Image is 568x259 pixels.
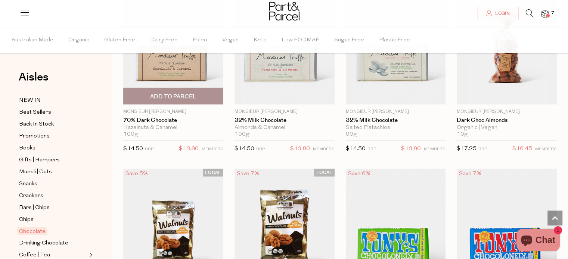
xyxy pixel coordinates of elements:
span: Chocolate [17,227,47,235]
a: Login [478,7,518,20]
small: MEMBERS [313,147,335,151]
small: MEMBERS [202,147,223,151]
span: Low FODMAP [282,27,319,53]
span: Dairy Free [150,27,178,53]
p: Monsieur [PERSON_NAME] [457,108,557,115]
a: Books [19,143,87,153]
span: Keto [254,27,267,53]
a: Snacks [19,179,87,189]
span: Back In Stock [19,120,54,129]
a: 7 [541,10,549,18]
a: Gifts | Hampers [19,155,87,165]
span: Snacks [19,180,37,189]
div: Save 7% [235,169,261,179]
a: Back In Stock [19,120,87,129]
a: Chocolate [19,227,87,236]
span: Organic [68,27,89,53]
span: LOCAL [314,169,335,177]
span: Login [493,10,510,17]
small: RRP [478,147,487,151]
a: Muesli | Oats [19,167,87,177]
a: Crackers [19,191,87,200]
span: Muesli | Oats [19,168,52,177]
a: NEW IN [19,96,87,105]
a: Chips [19,215,87,224]
span: Gluten Free [104,27,135,53]
div: Save 6% [346,169,373,179]
span: 7 [549,10,556,16]
div: Almonds & Caramel [235,124,335,131]
a: 32% Milk Chocolate [346,117,446,124]
span: Drinking Chocolate [19,239,68,248]
span: Crackers [19,192,43,200]
a: Promotions [19,132,87,141]
span: Bars | Chips [19,203,50,212]
span: Vegan [222,27,239,53]
span: $13.80 [401,144,421,154]
p: Monsieur [PERSON_NAME] [123,108,223,115]
span: Add To Parcel [150,93,196,101]
span: $14.50 [123,146,143,152]
span: $13.80 [179,144,199,154]
div: Hazelnuts & Caramel [123,124,223,131]
a: 32% Milk Chocolate [235,117,335,124]
span: 90g [346,131,357,138]
span: Chips [19,215,34,224]
span: Gifts | Hampers [19,156,60,165]
div: Organic | Vegan [457,124,557,131]
span: 100g [123,131,138,138]
a: 70% Dark Chocolate [123,117,223,124]
a: Bars | Chips [19,203,87,212]
small: RRP [145,147,153,151]
span: Australian Made [12,27,53,53]
a: Drinking Chocolate [19,239,87,248]
span: Plastic Free [379,27,410,53]
p: Monsieur [PERSON_NAME] [346,108,446,115]
a: Dark Choc Almonds [457,117,557,124]
span: $17.25 [457,146,477,152]
span: Paleo [193,27,207,53]
span: $13.80 [290,144,310,154]
inbox-online-store-chat: Shopify online store chat [514,229,562,253]
span: 100g [235,131,249,138]
small: RRP [367,147,376,151]
span: LOCAL [203,169,223,177]
span: Aisles [19,69,49,85]
div: Save 7% [457,169,484,179]
small: MEMBERS [424,147,446,151]
a: Aisles [19,72,49,90]
span: 10g [457,131,468,138]
small: MEMBERS [535,147,557,151]
button: Add To Parcel [123,88,223,105]
p: Monsieur [PERSON_NAME] [235,108,335,115]
div: Save 5% [123,169,150,179]
span: $14.50 [346,146,366,152]
span: NEW IN [19,96,41,105]
span: Best Sellers [19,108,51,117]
img: Part&Parcel [269,2,299,20]
span: $16.45 [512,144,532,154]
small: RRP [256,147,265,151]
a: Best Sellers [19,108,87,117]
span: Promotions [19,132,50,141]
span: Books [19,144,35,153]
span: $14.50 [235,146,254,152]
span: Sugar Free [334,27,364,53]
div: Salted Pistachios [346,124,446,131]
